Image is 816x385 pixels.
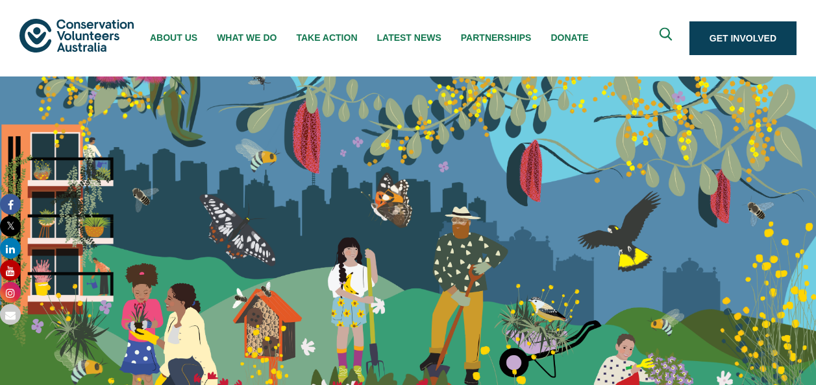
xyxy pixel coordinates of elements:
[461,32,532,43] span: Partnerships
[659,28,675,49] span: Expand search box
[689,21,797,55] a: Get Involved
[296,32,357,43] span: Take Action
[377,32,441,43] span: Latest News
[652,23,683,54] button: Expand search box Close search box
[217,32,277,43] span: What We Do
[550,32,588,43] span: Donate
[19,19,134,52] img: logo.svg
[150,32,197,43] span: About Us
